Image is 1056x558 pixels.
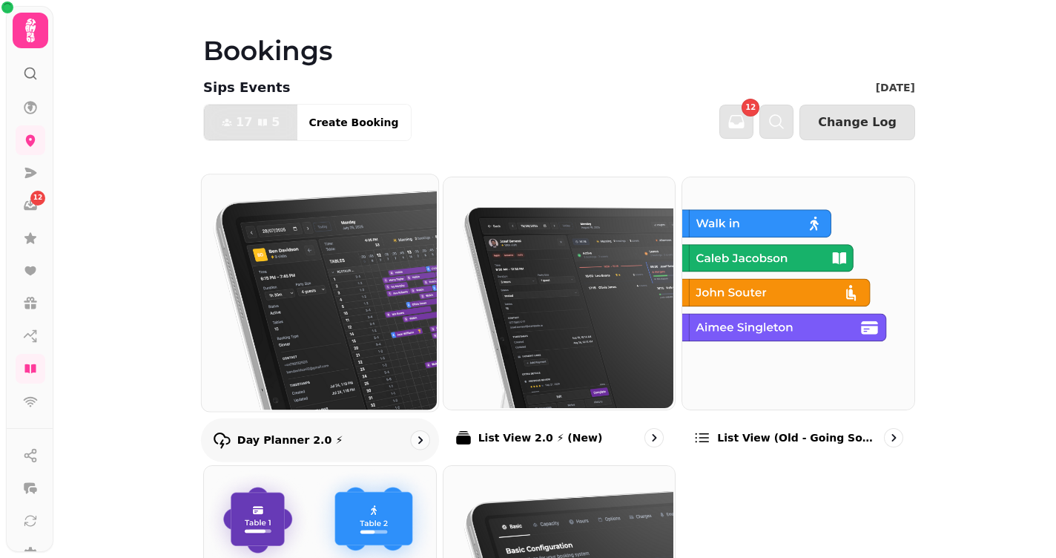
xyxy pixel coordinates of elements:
svg: go to [647,430,661,445]
p: [DATE] [876,80,915,95]
a: List View 2.0 ⚡ (New)List View 2.0 ⚡ (New) [443,177,676,459]
svg: go to [412,433,427,447]
span: 12 [745,104,756,111]
a: Day Planner 2.0 ⚡Day Planner 2.0 ⚡ [201,174,439,462]
a: 12 [16,191,45,220]
img: Day Planner 2.0 ⚡ [200,173,437,410]
p: List view (Old - going soon) [717,430,878,445]
span: 5 [271,116,280,128]
button: Create Booking [297,105,410,140]
span: Change Log [818,116,897,128]
p: Sips Events [203,77,290,98]
p: List View 2.0 ⚡ (New) [478,430,603,445]
img: List view (Old - going soon) [681,176,913,408]
p: Day Planner 2.0 ⚡ [237,433,343,447]
button: 175 [204,105,297,140]
span: 17 [236,116,252,128]
span: 12 [33,193,43,203]
span: Create Booking [308,117,398,128]
a: List view (Old - going soon)List view (Old - going soon) [682,177,915,459]
img: List View 2.0 ⚡ (New) [442,176,674,408]
svg: go to [886,430,901,445]
button: Change Log [799,105,915,140]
